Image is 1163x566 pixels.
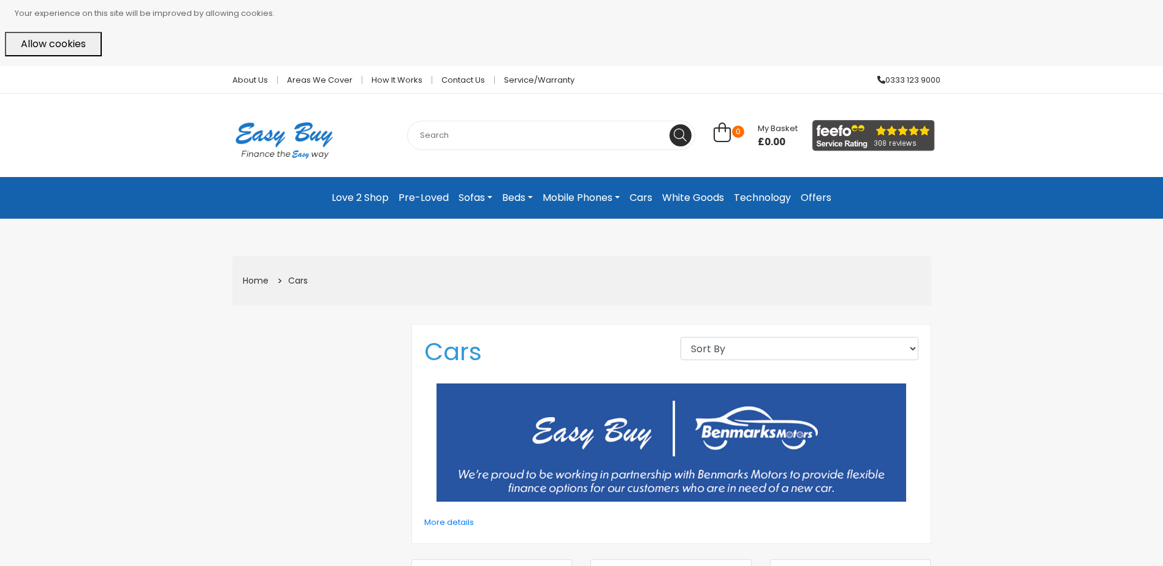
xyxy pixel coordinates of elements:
[732,126,744,138] span: 0
[758,136,798,148] span: £0.00
[424,516,474,528] a: More details
[495,76,574,84] a: Service/Warranty
[538,187,625,209] a: Mobile Phones
[223,106,345,175] img: Easy Buy
[424,337,662,366] h1: Cars
[625,187,657,209] a: Cars
[5,32,102,56] button: Allow cookies
[243,274,269,287] a: Home
[362,76,432,84] a: How it works
[796,187,836,209] a: Offers
[407,121,695,150] input: Search
[758,123,798,134] span: My Basket
[288,274,308,287] a: Cars
[15,5,1158,22] p: Your experience on this site will be improved by allowing cookies.
[868,76,940,84] a: 0333 123 9000
[657,187,729,209] a: White Goods
[432,76,495,84] a: Contact Us
[327,187,394,209] a: Love 2 Shop
[714,129,798,143] a: 0 My Basket £0.00
[394,187,454,209] a: Pre-Loved
[278,76,362,84] a: Areas we cover
[454,187,497,209] a: Sofas
[497,187,538,209] a: Beds
[729,187,796,209] a: Technology
[812,120,935,151] img: feefo_logo
[223,76,278,84] a: About Us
